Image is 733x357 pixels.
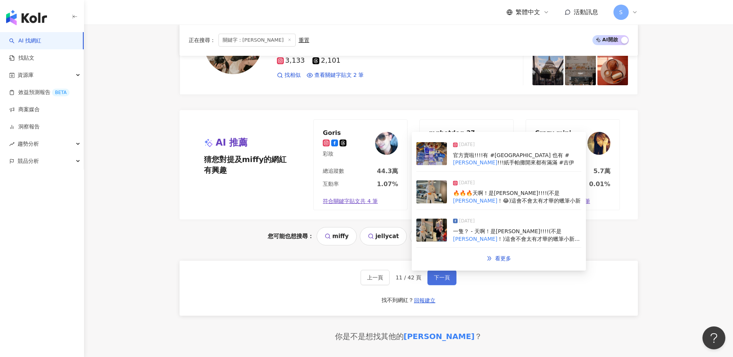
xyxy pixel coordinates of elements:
[307,71,364,79] a: 查看關鍵字貼文 2 筆
[410,227,451,245] a: 米飛兔
[453,152,569,158] span: 官方賣啦!!!!有 #[GEOGRAPHIC_DATA] 也有 #
[453,236,580,250] span: ！)這會不會太有才華的蠟筆小新中[PERSON_NAME]
[565,55,596,86] img: post-image
[218,34,296,47] span: 關鍵字：[PERSON_NAME]
[414,297,435,303] span: 回報建立
[18,135,39,153] span: 趨勢分析
[453,236,497,242] mark: [PERSON_NAME]
[317,227,357,245] a: miffy
[516,8,540,16] span: 繁體中文
[434,274,450,281] span: 下一頁
[335,331,482,342] div: 你是不是想找其他的 ？
[9,141,15,147] span: rise
[9,106,40,114] a: 商案媒合
[416,219,447,242] img: post-image
[495,255,511,261] span: 看更多
[285,71,301,79] span: 找相似
[487,256,492,261] span: double-right
[459,141,475,149] span: [DATE]
[535,129,585,136] div: Crazy mini 狂想手創
[589,180,610,188] div: 0.01%
[216,136,248,149] span: AI 推薦
[375,132,398,155] img: KOL Avatar
[526,119,620,210] a: Crazy mini 狂想手創親子旅遊KOL Avatar總追蹤數5.7萬互動率0.01%符合關鍵字貼文共 4 筆
[382,297,414,304] div: 找不到網紅？
[323,180,339,188] div: 互動率
[416,180,447,203] img: post-image
[314,193,407,210] a: 符合關鍵字貼文共 4 筆
[453,190,560,196] span: 🔥🔥🔥天啊！是[PERSON_NAME]!!!!(不是
[419,119,514,210] a: mghotdog.27美妝時尚KOL Avatar總追蹤數9萬互動率0.26%符合關鍵字貼文共 4 筆
[360,227,407,245] a: jellycat
[479,251,519,266] a: double-right看更多
[702,326,725,349] iframe: Help Scout Beacon - Open
[427,270,456,285] button: 下一頁
[367,274,383,281] span: 上一頁
[532,55,563,86] img: post-image
[377,167,398,175] div: 44.3萬
[299,37,309,43] div: 重置
[312,57,341,65] span: 2,101
[9,123,40,131] a: 洞察報告
[323,150,346,158] div: 彩妝
[180,227,638,245] div: 您可能也想搜尋：
[453,198,497,204] mark: [PERSON_NAME]
[429,129,475,136] div: mghotdog.27
[189,37,215,43] span: 正在搜尋 ：
[9,89,70,96] a: 效益預測報告BETA
[497,198,581,204] span: ！😂)這會不會太有才華的蠟筆小新
[323,129,346,136] div: Goris
[574,8,598,16] span: 活動訊息
[314,71,364,79] span: 查看關鍵字貼文 2 筆
[416,142,447,165] img: post-image
[593,167,610,175] div: 5.7萬
[497,159,574,166] span: !!!紙手帕攤開來都有滿滿 #吉伊
[6,10,47,25] img: logo
[18,67,34,84] span: 資源庫
[323,167,344,175] div: 總追蹤數
[587,132,610,155] img: KOL Avatar
[453,159,497,166] mark: [PERSON_NAME]
[323,198,378,205] span: 符合關鍵字貼文共 4 筆
[277,71,301,79] a: 找相似
[619,8,623,16] span: S
[453,228,561,234] span: 一隻？ - 天啊！是[PERSON_NAME]!!!!(不是
[377,180,398,188] div: 1.07%
[313,119,408,210] a: Goris彩妝KOL Avatar總追蹤數44.3萬互動率1.07%符合關鍵字貼文共 4 筆
[9,54,34,62] a: 找貼文
[277,57,305,65] span: 3,133
[204,154,293,175] span: 猜您對提及miffy的網紅有興趣
[597,55,628,86] img: post-image
[9,37,41,45] a: searchAI 找網紅
[361,270,390,285] button: 上一頁
[459,179,475,187] span: [DATE]
[459,217,475,225] span: [DATE]
[18,153,39,170] span: 競品分析
[404,331,475,342] div: [PERSON_NAME]
[396,274,422,281] span: 11 / 42 頁
[414,294,436,307] button: 回報建立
